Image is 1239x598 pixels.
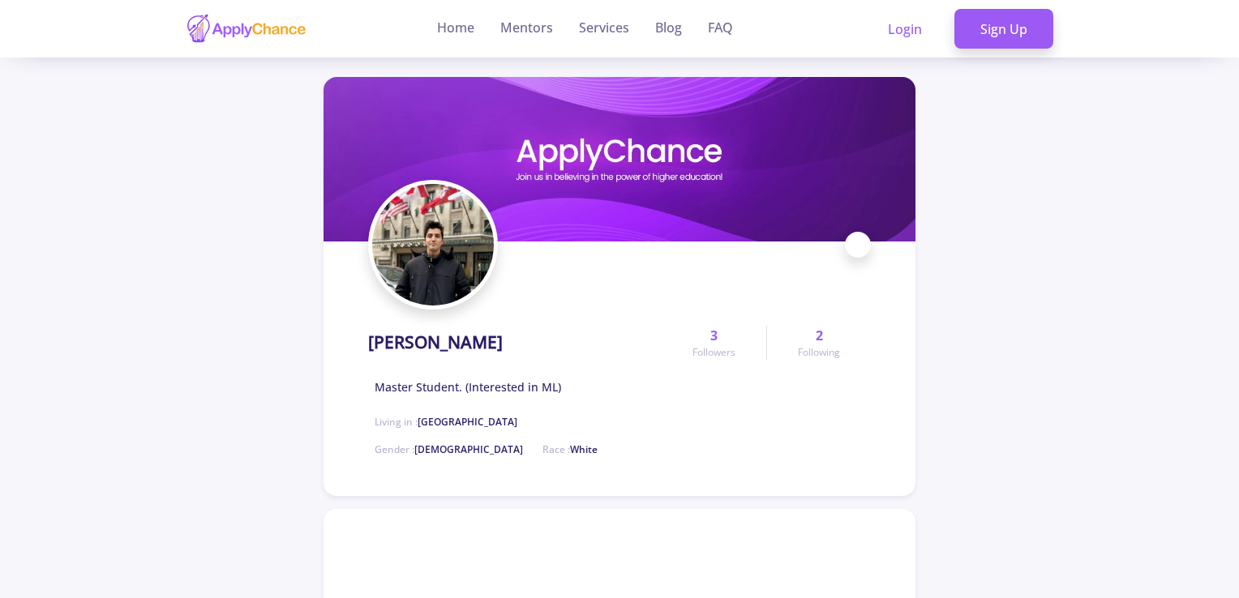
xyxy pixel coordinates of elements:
[862,9,948,49] a: Login
[954,9,1053,49] a: Sign Up
[186,13,307,45] img: applychance logo
[542,442,598,456] span: Race :
[692,345,735,360] span: Followers
[414,442,523,456] span: [DEMOGRAPHIC_DATA]
[368,332,503,352] h1: [PERSON_NAME]
[798,345,840,360] span: Following
[375,378,561,395] span: Master Student. (Interested in ML)
[372,184,494,305] img: Mohammad Heydariavatar
[766,326,871,360] a: 2Following
[375,415,517,429] span: Living in :
[570,442,598,456] span: White
[662,326,766,360] a: 3Followers
[710,326,718,345] span: 3
[324,77,915,241] img: Mohammad Heydaricover image
[418,415,517,429] span: [GEOGRAPHIC_DATA]
[816,326,823,345] span: 2
[375,442,523,456] span: Gender :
